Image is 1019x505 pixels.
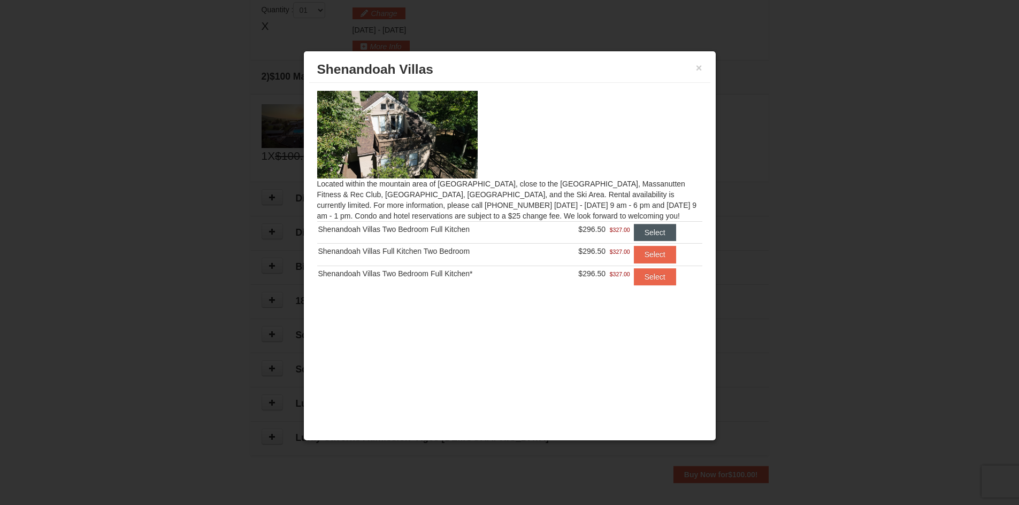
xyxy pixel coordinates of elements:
span: $296.50 [578,225,606,234]
button: × [696,63,702,73]
div: Shenandoah Villas Two Bedroom Full Kitchen [318,224,550,235]
span: $296.50 [578,247,606,255]
span: $327.00 [610,269,630,279]
span: $327.00 [610,224,630,235]
button: Select [634,268,676,285]
span: $327.00 [610,246,630,257]
span: Shenandoah Villas [317,62,433,76]
button: Select [634,246,676,263]
span: $296.50 [578,269,606,278]
div: Shenandoah Villas Two Bedroom Full Kitchen* [318,268,550,279]
img: 19219019-2-e70bf45f.jpg [317,91,478,178]
div: Shenandoah Villas Full Kitchen Two Bedroom [318,246,550,257]
button: Select [634,224,676,241]
div: Located within the mountain area of [GEOGRAPHIC_DATA], close to the [GEOGRAPHIC_DATA], Massanutte... [309,83,710,307]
